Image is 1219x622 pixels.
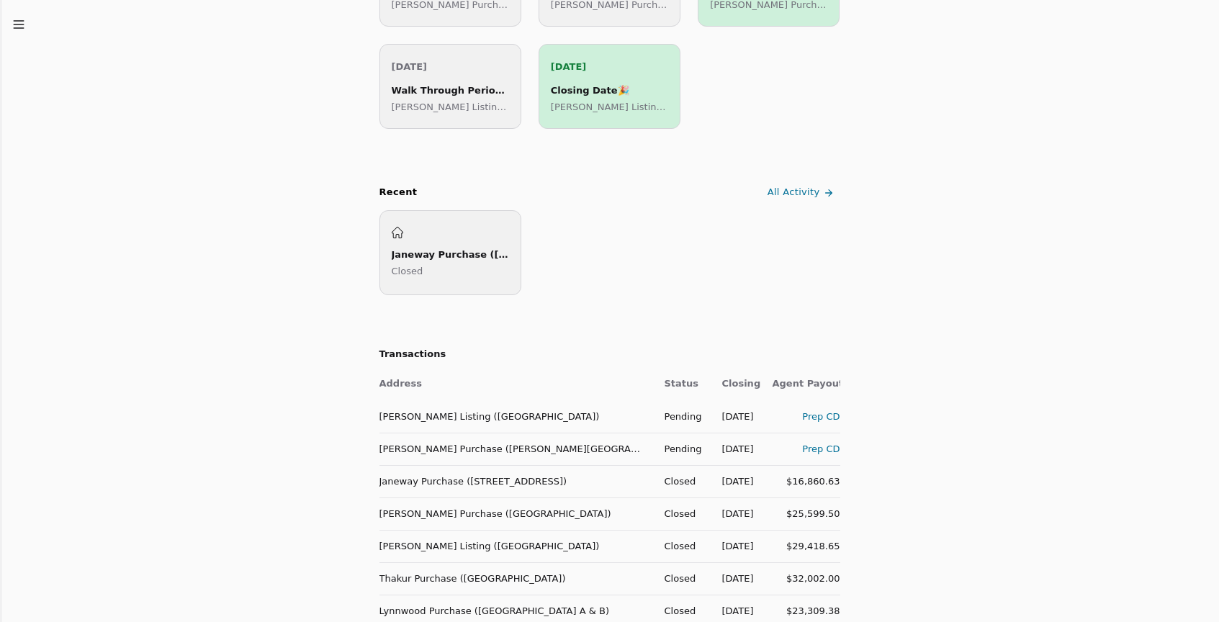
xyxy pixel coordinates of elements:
div: $25,599.50 [773,506,840,521]
td: Closed [653,497,711,530]
td: [DATE] [711,530,761,562]
td: Pending [653,433,711,465]
div: Closing Date 🎉 [551,83,668,98]
td: [DATE] [711,400,761,433]
a: [DATE]Walk Through Period Begins[PERSON_NAME] Listing ([GEOGRAPHIC_DATA]) [379,44,521,129]
th: Agent Payout [761,368,840,400]
td: [DATE] [711,465,761,497]
a: All Activity [765,181,840,204]
th: Status [653,368,711,400]
a: Janeway Purchase ([STREET_ADDRESS])Closed [379,210,521,295]
div: $32,002.00 [773,571,840,586]
p: [DATE] [392,59,509,74]
td: [PERSON_NAME] Listing ([GEOGRAPHIC_DATA]) [379,400,653,433]
div: $16,860.63 [773,474,840,489]
div: Walk Through Period Begins [392,83,509,98]
div: Prep CD [773,441,840,456]
p: Closed [392,263,509,279]
td: Closed [653,562,711,595]
span: All Activity [768,185,820,200]
td: [DATE] [711,497,761,530]
td: Pending [653,400,711,433]
td: [PERSON_NAME] Purchase ([GEOGRAPHIC_DATA]) [379,497,653,530]
div: Janeway Purchase ([STREET_ADDRESS]) [392,247,509,262]
div: Prep CD [773,409,840,424]
th: Closing [711,368,761,400]
td: Closed [653,530,711,562]
td: Thakur Purchase ([GEOGRAPHIC_DATA]) [379,562,653,595]
div: Recent [379,185,418,200]
a: [DATE]Closing Date🎉[PERSON_NAME] Listing ([GEOGRAPHIC_DATA]) [539,44,680,129]
th: Address [379,368,653,400]
td: [PERSON_NAME] Purchase ([PERSON_NAME][GEOGRAPHIC_DATA]) [379,433,653,465]
td: Janeway Purchase ([STREET_ADDRESS]) [379,465,653,497]
p: [PERSON_NAME] Listing ([GEOGRAPHIC_DATA]) [551,99,668,114]
div: $23,309.38 [773,603,840,618]
td: [DATE] [711,562,761,595]
td: [PERSON_NAME] Listing ([GEOGRAPHIC_DATA]) [379,530,653,562]
h2: Transactions [379,347,840,362]
td: Closed [653,465,711,497]
p: [DATE] [551,59,668,74]
div: $29,418.65 [773,538,840,554]
p: [PERSON_NAME] Listing ([GEOGRAPHIC_DATA]) [392,99,509,114]
td: [DATE] [711,433,761,465]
